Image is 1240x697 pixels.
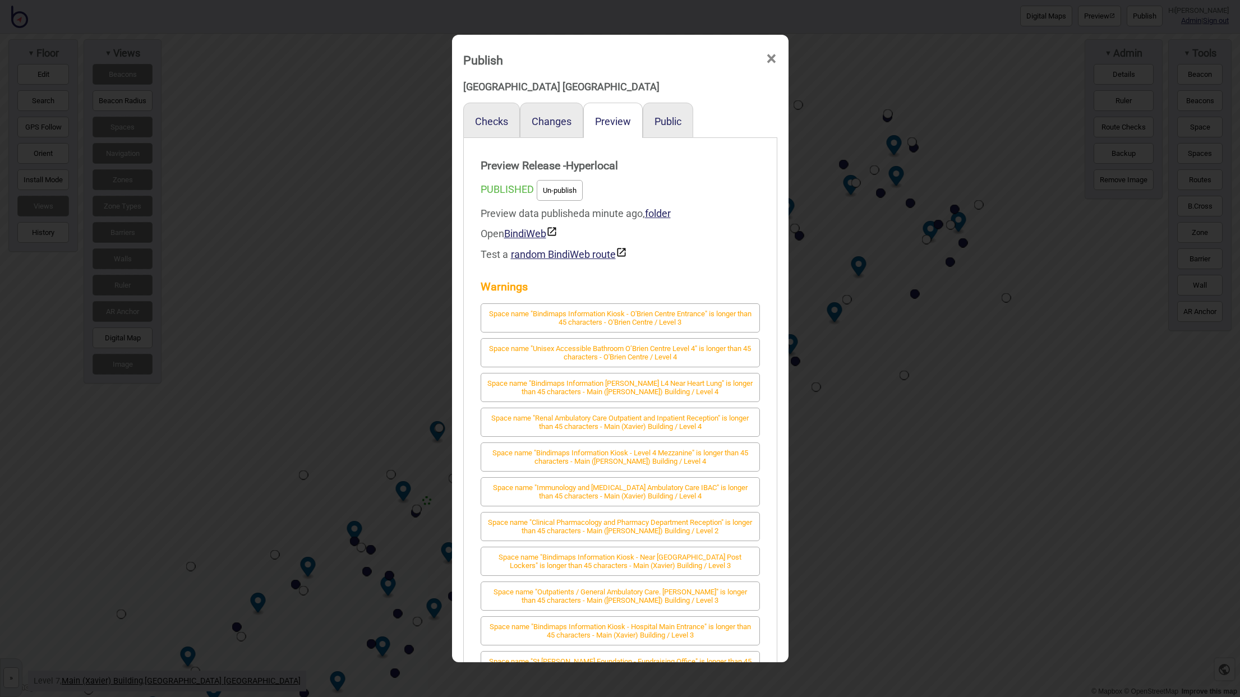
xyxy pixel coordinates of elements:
strong: Warnings [481,276,760,298]
button: Space name "Bindimaps Information Kiosk - Near [GEOGRAPHIC_DATA] Post Lockers" is longer than 45 ... [481,547,760,576]
strong: Preview Release - Hyperlocal [481,155,760,177]
button: Space name "Bindimaps Information Kiosk - Hospital Main Entrance" is longer than 45 characters - ... [481,616,760,645]
a: Space name "Bindimaps Information Kiosk - Level 4 Mezzanine" is longer than 45 characters - Main ... [481,454,760,466]
a: Space name "Clinical Pharmacology and Pharmacy Department Reception" is longer than 45 characters... [481,524,760,536]
a: folder [645,207,671,219]
span: PUBLISHED [481,183,534,195]
div: Preview data published a minute ago [481,204,760,265]
button: Public [654,116,681,127]
a: Space name "Bindimaps Information [PERSON_NAME] L4 Near Heart Lung" is longer than 45 characters ... [481,385,760,396]
button: Space name "Renal Ambulatory Care Outpatient and Inpatient Reception" is longer than 45 character... [481,408,760,437]
img: preview [616,247,627,258]
button: Space name "Unisex Accessible Bathroom O’Brien Centre Level 4" is longer than 45 characters - O'B... [481,338,760,367]
button: Space name "Outpatients / General Ambulatory Care. [PERSON_NAME]" is longer than 45 characters - ... [481,581,760,611]
a: Space name "Bindimaps Information Kiosk - Near [GEOGRAPHIC_DATA] Post Lockers" is longer than 45 ... [481,558,760,570]
img: preview [546,226,557,237]
a: Space name "Unisex Accessible Bathroom O’Brien Centre Level 4" is longer than 45 characters - O'B... [481,350,760,362]
div: Test a [481,244,760,265]
a: Space name "Immunology and [MEDICAL_DATA] Ambulatory Care IBAC" is longer than 45 characters - Ma... [481,489,760,501]
a: Space name "Bindimaps Information Kiosk - O'Brien Centre Entrance" is longer than 45 characters -... [481,315,760,327]
div: [GEOGRAPHIC_DATA] [GEOGRAPHIC_DATA] [463,77,777,97]
div: Publish [463,48,503,72]
button: Un-publish [537,180,583,201]
span: × [766,40,777,77]
button: random BindiWeb route [511,247,627,260]
button: Checks [475,116,508,127]
button: Space name "Bindimaps Information [PERSON_NAME] L4 Near Heart Lung" is longer than 45 characters ... [481,373,760,402]
a: Space name "Bindimaps Information Kiosk - Hospital Main Entrance" is longer than 45 characters - ... [481,628,760,640]
a: Space name "Outpatients / General Ambulatory Care. [PERSON_NAME]" is longer than 45 characters - ... [481,593,760,605]
button: Space name "Clinical Pharmacology and Pharmacy Department Reception" is longer than 45 characters... [481,512,760,541]
button: Space name "Bindimaps Information Kiosk - Level 4 Mezzanine" is longer than 45 characters - Main ... [481,442,760,472]
button: Space name "Immunology and [MEDICAL_DATA] Ambulatory Care IBAC" is longer than 45 characters - Ma... [481,477,760,506]
a: Space name "Renal Ambulatory Care Outpatient and Inpatient Reception" is longer than 45 character... [481,419,760,431]
button: Preview [595,116,631,127]
button: Space name "Bindimaps Information Kiosk - O'Brien Centre Entrance" is longer than 45 characters -... [481,303,760,333]
span: , [643,207,671,219]
a: BindiWeb [504,228,557,239]
div: Open [481,224,760,244]
button: Space name "St [PERSON_NAME] Foundation - Fundraising Office" is longer than 45 characters - Main... [481,651,760,680]
button: Changes [532,116,571,127]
